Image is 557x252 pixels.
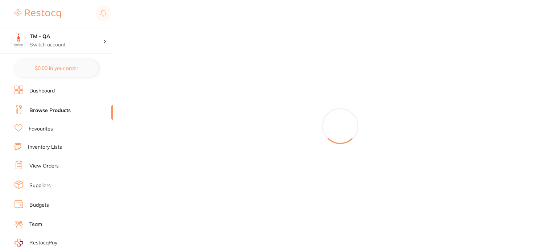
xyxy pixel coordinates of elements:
a: View Orders [29,162,59,170]
img: TM - QA [11,33,26,48]
img: Restocq Logo [15,9,61,18]
a: Team [29,221,42,228]
h4: TM - QA [30,33,103,40]
a: Favourites [29,125,53,133]
span: RestocqPay [29,239,57,247]
a: Suppliers [29,182,51,189]
img: RestocqPay [15,239,23,247]
a: RestocqPay [15,239,57,247]
a: Restocq Logo [15,5,61,22]
button: $0.00 in your order [15,59,98,77]
a: Browse Products [29,107,71,114]
a: Budgets [29,202,49,209]
a: Dashboard [29,87,55,95]
p: Switch account [30,41,103,49]
a: Inventory Lists [28,144,62,151]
